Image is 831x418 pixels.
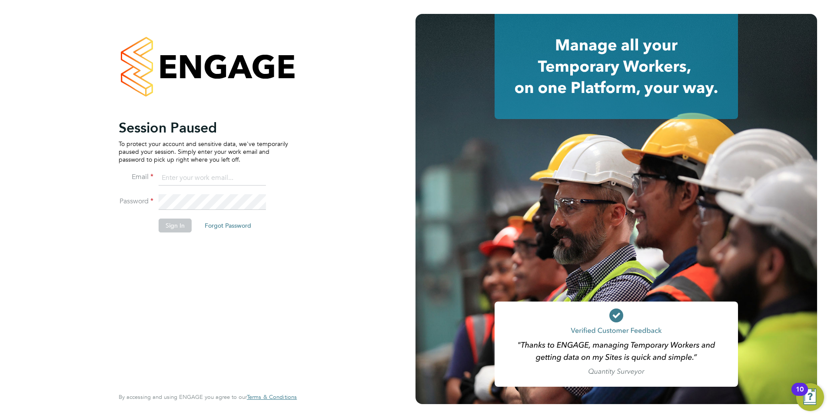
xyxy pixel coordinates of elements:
button: Open Resource Center, 10 new notifications [796,383,824,411]
p: To protect your account and sensitive data, we've temporarily paused your session. Simply enter y... [119,140,288,164]
span: By accessing and using ENGAGE you agree to our [119,393,297,401]
button: Forgot Password [198,219,258,232]
label: Email [119,173,153,182]
button: Sign In [159,219,192,232]
a: Terms & Conditions [247,394,297,401]
input: Enter your work email... [159,170,266,186]
h2: Session Paused [119,119,288,136]
label: Password [119,197,153,206]
div: 10 [796,389,804,401]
